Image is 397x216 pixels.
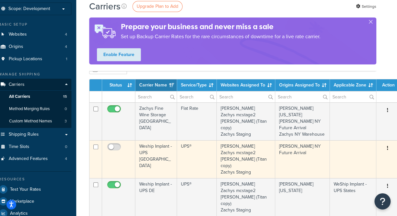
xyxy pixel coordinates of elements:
td: Zachys Fine Wine Storage [GEOGRAPHIC_DATA] [135,102,177,140]
th: Origins Assigned To: activate to sort column ascending [275,79,330,91]
td: Weship Implant -UPS DE [135,178,177,216]
td: WeShip Implant -UPS States [330,178,376,216]
th: Applicable Zone: activate to sort column ascending [330,79,376,91]
span: Scope: Development [8,6,50,12]
th: Status: activate to sort column ascending [102,79,135,91]
input: Search [135,91,177,102]
span: Custom Method Names [9,119,52,124]
span: All Carriers [9,94,30,99]
span: 4 [65,156,67,162]
a: Upgrade Plan to Add [132,1,183,12]
span: Websites [9,32,27,37]
p: Set up Backup Carrier Rates for the rare circumstances of downtime for a live rate carrier. [121,32,320,41]
td: UPS® [177,140,217,178]
td: Weship Implant -UPS [GEOGRAPHIC_DATA] [135,140,177,178]
span: Origins [9,44,23,50]
input: Search [275,91,329,102]
h4: Prepare your business and never miss a sale [121,21,320,32]
a: Settings [356,2,376,11]
td: [PERSON_NAME] Zachys mcstage2 [PERSON_NAME] (Titan copy) Zachys Staging [217,102,275,140]
td: [PERSON_NAME][US_STATE] [275,178,330,216]
span: 0 [65,144,67,150]
img: ad-rules-rateshop-fe6ec290ccb7230408bd80ed9643f0289d75e0ffd9eb532fc0e269fcd187b520.png [89,17,121,45]
th: Carrier Name: activate to sort column ascending [135,79,177,91]
input: Search [177,91,216,102]
span: 1 [66,56,67,62]
td: UPS® [177,178,217,216]
span: 15 [63,94,67,99]
span: Carriers [9,82,25,87]
span: Marketplace [10,199,34,204]
span: Upgrade Plan to Add [137,3,178,10]
span: Pickup Locations [9,56,42,62]
span: Test Your Rates [10,187,41,192]
td: [PERSON_NAME] Zachys mcstage2 [PERSON_NAME] (Titan copy) Zachys Staging [217,140,275,178]
button: Open Resource Center [374,193,391,210]
td: [PERSON_NAME] NY Future Arrival [275,140,330,178]
span: 3 [65,119,67,124]
span: Method Merging Rules [9,106,50,112]
th: Websites Assigned To: activate to sort column ascending [217,79,275,91]
td: Flat Rate [177,102,217,140]
span: Advanced Features [9,156,48,162]
span: 0 [65,106,67,112]
td: [PERSON_NAME][US_STATE] [PERSON_NAME] NY Future Arrival Zachys NY Warehouse [275,102,330,140]
span: 4 [65,44,67,50]
th: Service/Type: activate to sort column ascending [177,79,217,91]
span: 4 [65,32,67,37]
span: Time Slots [9,144,29,150]
span: Shipping Rules [9,132,39,137]
a: Enable Feature [97,48,141,61]
td: [PERSON_NAME] Zachys mcstage2 [PERSON_NAME] (Titan copy) Zachys Staging [217,178,275,216]
input: Search [217,91,275,102]
input: Search [330,91,376,102]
